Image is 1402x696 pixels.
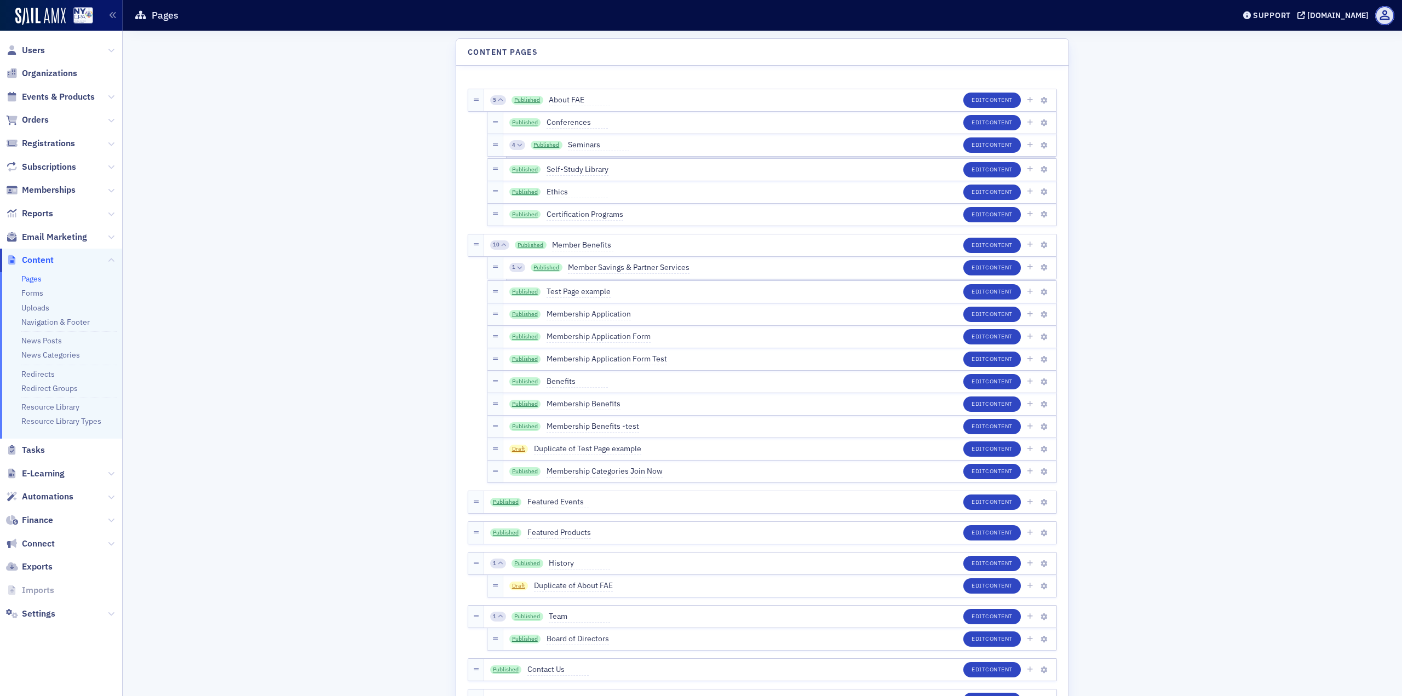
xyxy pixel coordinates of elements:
[963,207,1021,222] button: EditContent
[985,498,1013,505] span: Content
[73,7,93,24] img: SailAMX
[21,383,78,393] a: Redirect Groups
[6,67,77,79] a: Organizations
[6,254,54,266] a: Content
[552,239,613,251] span: Member Benefits
[1253,10,1291,20] div: Support
[509,582,528,590] span: Draft
[493,613,496,620] span: 1
[22,91,95,103] span: Events & Products
[963,115,1021,130] button: EditContent
[985,118,1013,126] span: Content
[6,44,45,56] a: Users
[22,184,76,196] span: Memberships
[985,241,1013,249] span: Content
[512,96,543,105] a: Published
[963,307,1021,322] button: EditContent
[493,96,496,104] span: 5
[985,582,1013,589] span: Content
[22,208,53,220] span: Reports
[509,310,541,319] a: Published
[549,557,610,570] span: History
[6,161,76,173] a: Subscriptions
[490,528,522,537] a: Published
[6,208,53,220] a: Reports
[985,188,1013,195] span: Content
[547,186,608,198] span: Ethics
[963,556,1021,571] button: EditContent
[22,231,87,243] span: Email Marketing
[509,165,541,174] a: Published
[21,274,42,284] a: Pages
[493,241,499,249] span: 10
[963,494,1021,510] button: EditContent
[547,286,611,298] span: Test Page example
[547,164,608,176] span: Self-Study Library
[6,468,65,480] a: E-Learning
[490,665,522,674] a: Published
[509,377,541,386] a: Published
[963,396,1021,412] button: EditContent
[547,117,608,129] span: Conferences
[6,444,45,456] a: Tasks
[963,374,1021,389] button: EditContent
[152,9,179,22] h1: Pages
[963,185,1021,200] button: EditContent
[512,612,543,621] a: Published
[21,288,43,298] a: Forms
[963,284,1021,300] button: EditContent
[527,527,591,539] span: Featured Products
[22,254,54,266] span: Content
[22,444,45,456] span: Tasks
[6,538,55,550] a: Connect
[531,141,562,149] a: Published
[985,310,1013,318] span: Content
[527,664,589,676] span: Contact Us
[985,165,1013,173] span: Content
[6,561,53,573] a: Exports
[22,114,49,126] span: Orders
[21,416,101,426] a: Resource Library Types
[547,633,609,645] span: Board of Directors
[963,631,1021,647] button: EditContent
[568,262,689,274] span: Member Savings & Partner Services
[963,609,1021,624] button: EditContent
[985,559,1013,567] span: Content
[515,241,547,250] a: Published
[1375,6,1394,25] span: Profile
[490,498,522,507] a: Published
[963,238,1021,253] button: EditContent
[22,468,65,480] span: E-Learning
[21,350,80,360] a: News Categories
[963,137,1021,153] button: EditContent
[963,162,1021,177] button: EditContent
[512,263,515,271] span: 1
[509,422,541,431] a: Published
[6,491,73,503] a: Automations
[509,287,541,296] a: Published
[6,91,95,103] a: Events & Products
[6,514,53,526] a: Finance
[493,560,496,567] span: 1
[985,400,1013,407] span: Content
[547,353,667,365] span: Membership Application Form Test
[22,538,55,550] span: Connect
[468,47,538,58] h4: Content Pages
[547,465,663,478] span: Membership Categories Join Now
[963,419,1021,434] button: EditContent
[22,561,53,573] span: Exports
[6,608,55,620] a: Settings
[985,422,1013,430] span: Content
[512,559,543,568] a: Published
[6,114,49,126] a: Orders
[22,491,73,503] span: Automations
[1307,10,1369,20] div: [DOMAIN_NAME]
[21,317,90,327] a: Navigation & Footer
[547,376,608,388] span: Benefits
[963,329,1021,344] button: EditContent
[509,210,541,219] a: Published
[985,332,1013,340] span: Content
[1297,11,1372,19] button: [DOMAIN_NAME]
[963,525,1021,540] button: EditContent
[547,421,639,433] span: Membership Benefits -test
